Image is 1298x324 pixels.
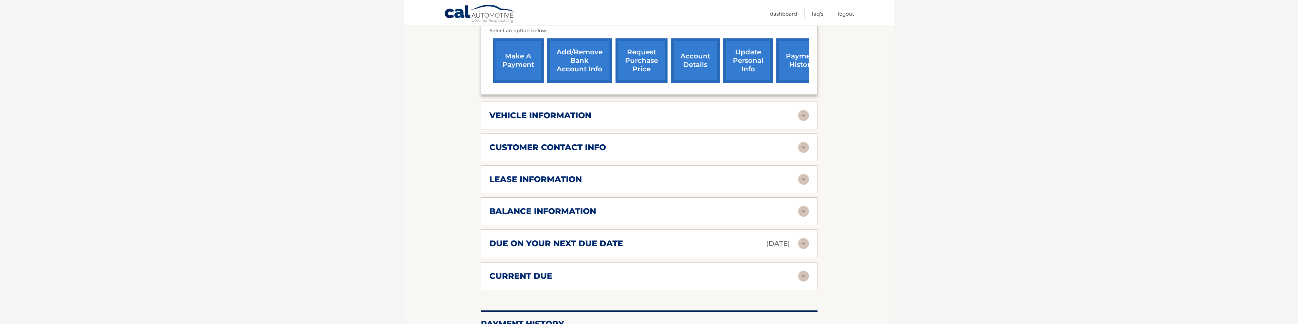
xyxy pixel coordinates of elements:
[489,271,552,281] h2: current due
[444,4,516,24] a: Cal Automotive
[616,38,668,83] a: request purchase price
[547,38,612,83] a: Add/Remove bank account info
[798,206,809,217] img: accordion-rest.svg
[776,38,827,83] a: payment history
[493,38,544,83] a: make a payment
[798,174,809,185] img: accordion-rest.svg
[838,8,854,19] a: Logout
[489,238,623,249] h2: due on your next due date
[798,271,809,282] img: accordion-rest.svg
[770,8,797,19] a: Dashboard
[489,206,596,216] h2: balance information
[671,38,720,83] a: account details
[812,8,823,19] a: FAQ's
[489,27,809,35] p: Select an option below:
[723,38,773,83] a: update personal info
[798,238,809,249] img: accordion-rest.svg
[798,110,809,121] img: accordion-rest.svg
[766,238,790,250] p: [DATE]
[798,142,809,153] img: accordion-rest.svg
[489,110,591,121] h2: vehicle information
[489,142,606,152] h2: customer contact info
[489,174,582,184] h2: lease information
